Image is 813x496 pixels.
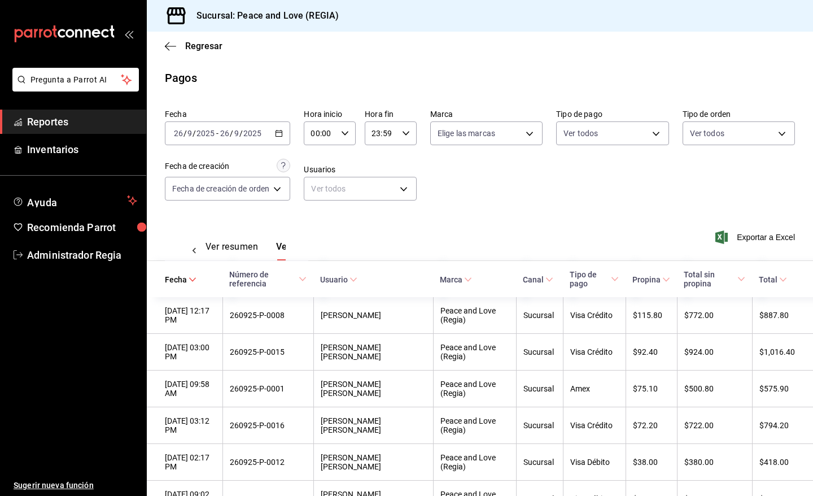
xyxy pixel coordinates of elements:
[440,380,509,398] div: Peace and Love (Regia)
[216,129,218,138] span: -
[196,129,215,138] input: ----
[230,421,306,430] div: 260925-P-0016
[165,380,216,398] div: [DATE] 09:58 AM
[27,114,137,129] span: Reportes
[243,129,262,138] input: ----
[683,110,795,118] label: Tipo de orden
[206,241,258,260] button: Ver resumen
[523,275,553,284] span: Canal
[570,270,619,288] span: Tipo de pago
[321,380,426,398] div: [PERSON_NAME] [PERSON_NAME]
[570,458,619,467] div: Visa Débito
[759,421,795,430] div: $794.20
[440,306,509,324] div: Peace and Love (Regia)
[304,177,416,201] div: Ver todos
[193,129,196,138] span: /
[304,110,356,118] label: Hora inicio
[759,384,795,393] div: $575.90
[230,129,233,138] span: /
[320,275,357,284] span: Usuario
[304,166,416,173] label: Usuarios
[124,29,133,38] button: open_drawer_menu
[563,128,598,139] span: Ver todos
[570,421,619,430] div: Visa Crédito
[187,129,193,138] input: --
[438,128,495,139] span: Elige las marcas
[759,458,795,467] div: $418.00
[165,110,290,118] label: Fecha
[27,194,123,207] span: Ayuda
[523,384,556,393] div: Sucursal
[523,458,556,467] div: Sucursal
[234,129,239,138] input: --
[440,275,472,284] span: Marca
[172,183,269,194] span: Fecha de creación de orden
[165,416,216,434] div: [DATE] 03:12 PM
[633,458,670,467] div: $38.00
[165,306,216,324] div: [DATE] 12:17 PM
[684,311,745,320] div: $772.00
[229,270,306,288] span: Número de referencia
[690,128,724,139] span: Ver todos
[27,247,137,263] span: Administrador Regia
[633,347,670,356] div: $92.40
[321,416,426,434] div: [PERSON_NAME] [PERSON_NAME]
[430,110,543,118] label: Marca
[684,421,745,430] div: $722.00
[165,160,229,172] div: Fecha de creación
[570,384,619,393] div: Amex
[165,275,196,284] span: Fecha
[440,343,509,361] div: Peace and Love (Regia)
[633,421,670,430] div: $72.20
[759,311,795,320] div: $887.80
[165,453,216,471] div: [DATE] 02:17 PM
[230,384,306,393] div: 260925-P-0001
[187,9,339,23] h3: Sucursal: Peace and Love (REGIA)
[321,453,426,471] div: [PERSON_NAME] [PERSON_NAME]
[523,421,556,430] div: Sucursal
[276,241,320,260] button: Ver pagos
[230,458,306,467] div: 260925-P-0012
[684,347,745,356] div: $924.00
[759,275,787,284] span: Total
[27,220,137,235] span: Recomienda Parrot
[230,311,306,320] div: 260925-P-0008
[321,343,426,361] div: [PERSON_NAME] [PERSON_NAME]
[759,347,795,356] div: $1,016.40
[321,311,426,320] div: [PERSON_NAME]
[365,110,417,118] label: Hora fin
[27,142,137,157] span: Inventarios
[206,241,286,260] div: navigation tabs
[14,480,137,491] span: Sugerir nueva función
[633,311,670,320] div: $115.80
[8,82,139,94] a: Pregunta a Parrot AI
[12,68,139,92] button: Pregunta a Parrot AI
[220,129,230,138] input: --
[440,453,509,471] div: Peace and Love (Regia)
[684,270,745,288] span: Total sin propina
[523,311,556,320] div: Sucursal
[165,69,197,86] div: Pagos
[718,230,795,244] button: Exportar a Excel
[632,275,670,284] span: Propina
[556,110,668,118] label: Tipo de pago
[440,416,509,434] div: Peace and Love (Regia)
[30,74,121,86] span: Pregunta a Parrot AI
[230,347,306,356] div: 260925-P-0015
[165,41,222,51] button: Regresar
[633,384,670,393] div: $75.10
[185,41,222,51] span: Regresar
[183,129,187,138] span: /
[684,458,745,467] div: $380.00
[239,129,243,138] span: /
[523,347,556,356] div: Sucursal
[570,347,619,356] div: Visa Crédito
[173,129,183,138] input: --
[165,343,216,361] div: [DATE] 03:00 PM
[570,311,619,320] div: Visa Crédito
[684,384,745,393] div: $500.80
